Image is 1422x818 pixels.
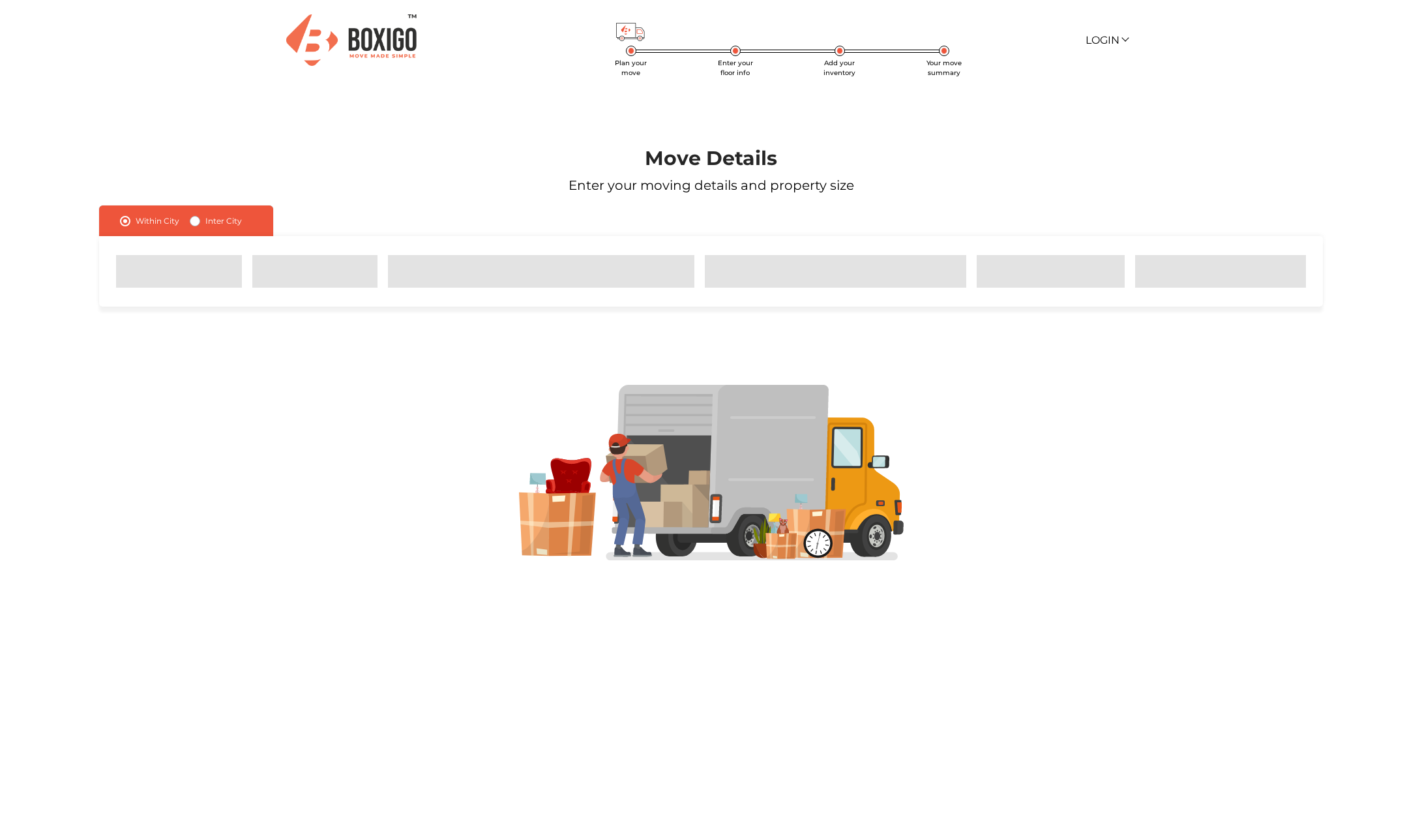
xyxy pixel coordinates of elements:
span: Your move summary [926,59,962,77]
span: Enter your floor info [718,59,753,77]
a: Login [1086,34,1127,46]
label: Inter City [205,213,242,229]
span: Plan your move [615,59,647,77]
img: Boxigo [286,14,417,66]
label: Within City [136,213,179,229]
p: Enter your moving details and property size [57,175,1365,195]
h1: Move Details [57,147,1365,170]
span: Add your inventory [823,59,855,77]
